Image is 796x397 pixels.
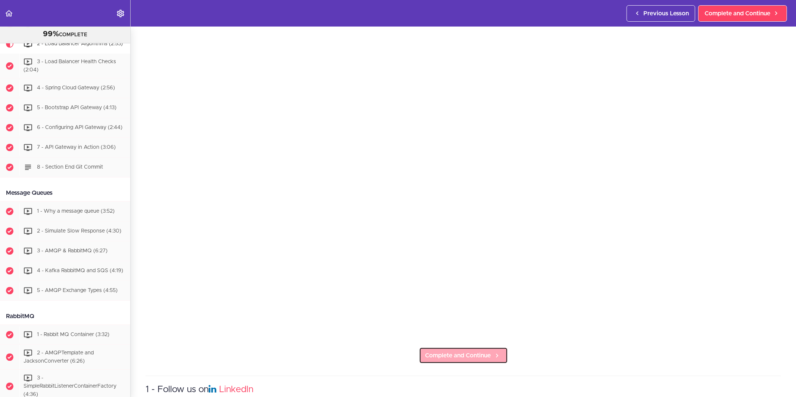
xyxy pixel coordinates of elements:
[37,229,121,234] span: 2 - Simulate Slow Response (4:30)
[116,9,125,18] svg: Settings Menu
[37,145,116,150] span: 7 - API Gateway in Action (3:06)
[219,385,253,394] a: LinkedIn
[698,5,787,22] a: Complete and Continue
[9,30,121,39] div: COMPLETE
[24,351,94,364] span: 2 - AMQPTemplate and JacksonConverter (6:26)
[627,5,695,22] a: Previous Lesson
[37,125,122,130] span: 6 - Configuring API Gateway (2:44)
[643,9,689,18] span: Previous Lesson
[37,332,109,338] span: 1 - Rabbit MQ Container (3:32)
[37,209,115,214] span: 1 - Why a message queue (3:52)
[43,30,59,38] span: 99%
[37,249,107,254] span: 3 - AMQP & RabbitMQ (6:27)
[37,86,115,91] span: 4 - Spring Cloud Gateway (2:56)
[425,351,491,360] span: Complete and Continue
[4,9,13,18] svg: Back to course curriculum
[37,165,103,170] span: 8 - Section End Git Commit
[705,9,770,18] span: Complete and Continue
[24,59,116,73] span: 3 - Load Balancer Health Checks (2:04)
[37,41,123,46] span: 2 - Load Balancer Algorithms (2:53)
[419,347,508,364] a: Complete and Continue
[37,268,123,274] span: 4 - Kafka RabbitMQ and SQS (4:19)
[37,288,118,293] span: 5 - AMQP Exchange Types (4:55)
[24,375,116,397] span: 3 - SimpleRabbitListenerContainerFactory (4:36)
[146,384,781,396] h3: 1 - Follow us on
[37,105,116,111] span: 5 - Bootstrap API Gateway (4:13)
